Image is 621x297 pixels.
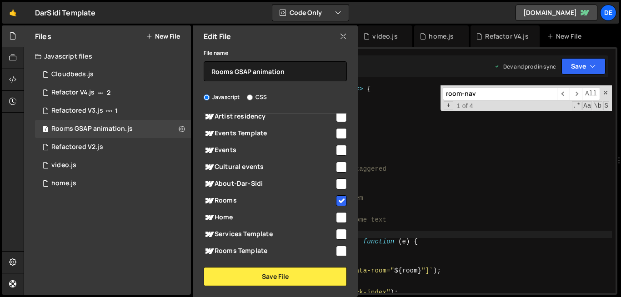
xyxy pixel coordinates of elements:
[2,2,24,24] a: 🤙
[35,120,191,138] div: 15943/47622.js
[35,65,191,84] div: 15943/47638.js
[35,102,191,120] div: 15943/47442.js
[115,107,118,114] span: 1
[146,33,180,40] button: New File
[51,125,133,133] div: Rooms GSAP animation.js
[204,229,335,240] span: Services Template
[247,94,253,100] input: CSS
[35,174,191,193] div: 15943/42886.js
[204,94,210,100] input: Javascript
[444,101,453,109] span: Toggle Replace mode
[35,138,191,156] div: 15943/45697.js
[204,111,335,122] span: Artist residency
[272,5,349,21] button: Code Only
[572,101,581,110] span: RegExp Search
[204,93,240,102] label: Javascript
[35,84,191,102] div: 15943/47458.js
[593,101,602,110] span: Whole Word Search
[204,212,335,223] span: Home
[51,89,95,97] div: Refactor V4.js
[51,107,103,115] div: Refactored V3.js
[582,87,600,100] span: Alt-Enter
[603,101,609,110] span: Search In Selection
[51,179,76,188] div: home.js
[204,162,335,173] span: Cultural events
[35,7,96,18] div: DarSidi Template
[453,102,477,109] span: 1 of 4
[557,87,570,100] span: ​
[247,93,267,102] label: CSS
[35,156,191,174] div: 15943/43581.js
[51,70,94,79] div: Cloudbeds.js
[429,32,454,41] div: home.js
[547,32,585,41] div: New File
[204,246,335,257] span: Rooms Template
[204,145,335,156] span: Events
[204,195,335,206] span: Rooms
[204,178,335,189] span: About-Dar-Sidi
[485,32,528,41] div: Refactor V4.js
[107,89,110,96] span: 2
[51,143,103,151] div: Refactored V2.js
[43,126,48,134] span: 1
[372,32,397,41] div: video.js
[516,5,597,21] a: [DOMAIN_NAME]
[570,87,582,100] span: ​
[51,161,76,169] div: video.js
[582,101,592,110] span: CaseSensitive Search
[494,63,556,70] div: Dev and prod in sync
[35,31,51,41] h2: Files
[204,31,231,41] h2: Edit File
[204,61,347,81] input: Name
[561,58,606,74] button: Save
[204,267,347,286] button: Save File
[443,87,557,100] input: Search for
[600,5,616,21] a: De
[204,49,228,58] label: File name
[204,128,335,139] span: Events Template
[24,47,191,65] div: Javascript files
